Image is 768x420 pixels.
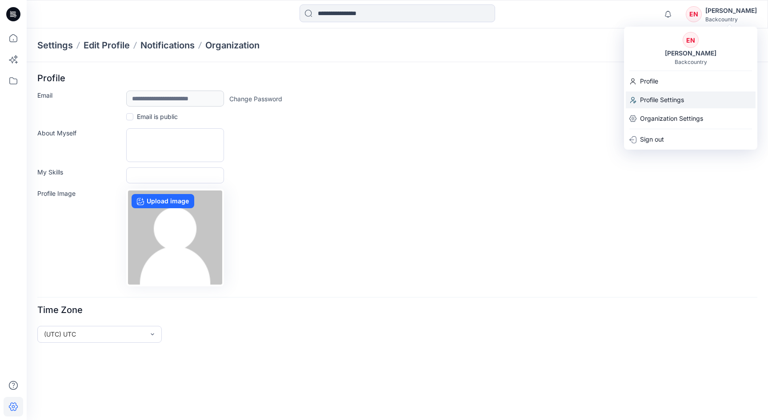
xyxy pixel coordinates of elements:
[683,32,699,48] div: EN
[205,39,260,52] a: Organization
[640,73,658,90] p: Profile
[84,39,130,52] a: Edit Profile
[229,94,282,103] a: Change Password
[660,48,722,59] div: [PERSON_NAME]
[37,128,121,158] label: About Myself
[37,167,121,180] label: My Skills
[140,39,195,52] a: Notifications
[624,73,757,90] a: Profile
[137,112,178,121] p: Email is public
[37,189,121,283] label: Profile Image
[640,110,703,127] p: Organization Settings
[624,110,757,127] a: Organization Settings
[705,5,757,16] div: [PERSON_NAME]
[624,91,757,108] a: Profile Settings
[128,190,222,285] img: no-profile.png
[132,194,194,208] label: Upload image
[44,329,144,339] div: (UTC) UTC
[640,131,664,148] p: Sign out
[675,59,707,65] div: Backcountry
[37,305,83,321] p: Time Zone
[686,6,702,22] div: EN
[640,91,684,108] p: Profile Settings
[705,16,757,23] div: Backcountry
[37,73,65,89] p: Profile
[37,39,73,52] p: Settings
[37,91,121,103] label: Email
